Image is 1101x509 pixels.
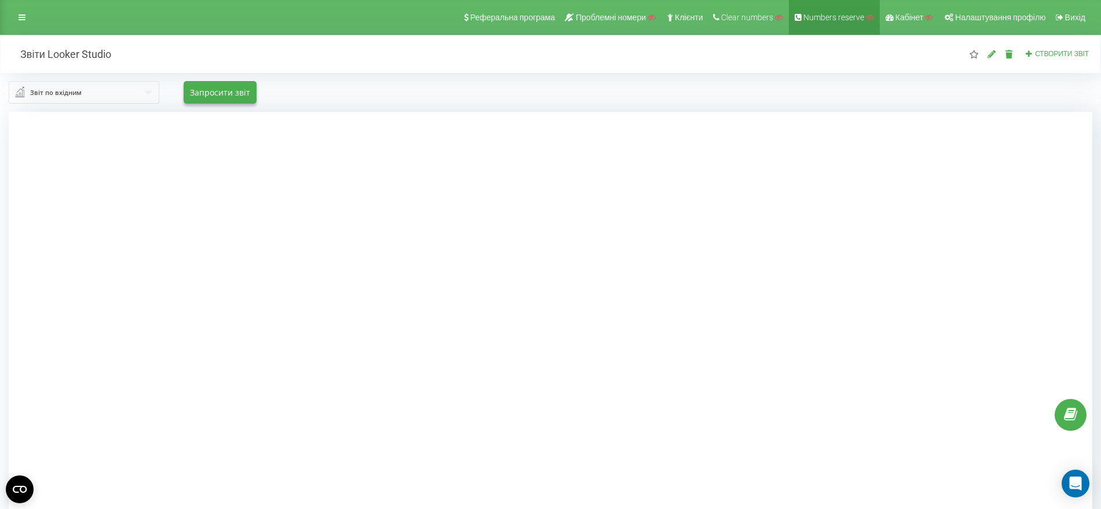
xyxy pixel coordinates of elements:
[6,475,34,503] button: Open CMP widget
[721,13,773,22] span: Clear numbers
[1062,470,1089,497] div: Open Intercom Messenger
[30,86,82,99] div: Звіт по вхідним
[987,50,997,58] i: Редагувати звіт
[895,13,924,22] span: Кабінет
[576,13,646,22] span: Проблемні номери
[1025,50,1033,57] i: Створити звіт
[955,13,1045,22] span: Налаштування профілю
[1004,50,1014,58] i: Видалити звіт
[470,13,555,22] span: Реферальна програма
[803,13,864,22] span: Numbers reserve
[969,50,979,58] i: Цей звіт буде завантажений першим при відкритті "Звіти Looker Studio". Ви можете призначити будь-...
[1022,49,1092,59] button: Створити звіт
[1065,13,1085,22] span: Вихід
[9,47,111,61] h2: Звіти Looker Studio
[1035,50,1089,58] span: Створити звіт
[184,81,257,104] button: Запросити звіт
[675,13,703,22] span: Клієнти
